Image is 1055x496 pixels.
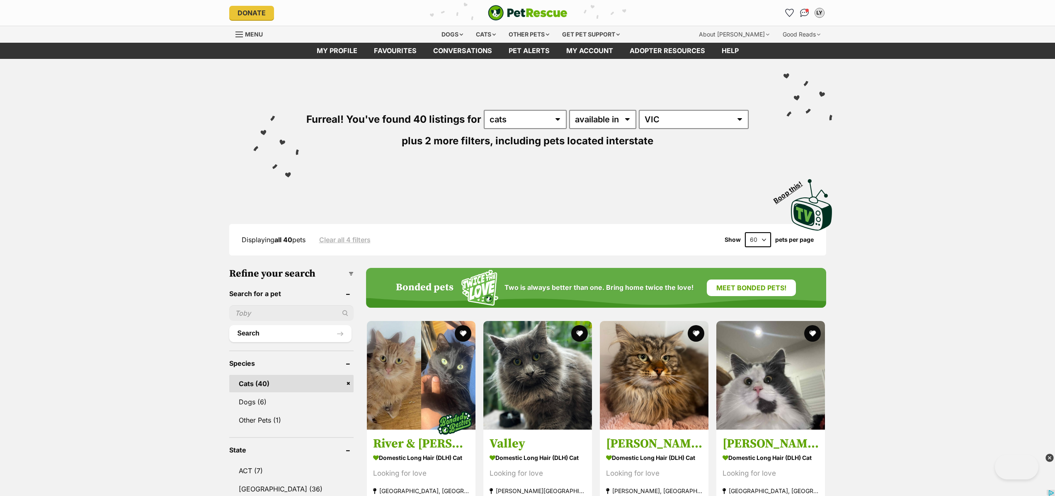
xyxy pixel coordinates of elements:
[229,393,354,411] a: Dogs (6)
[775,236,814,243] label: pets per page
[229,411,354,429] a: Other Pets (1)
[791,179,832,231] img: PetRescue TV logo
[229,325,352,342] button: Search
[245,31,263,38] span: Menu
[800,9,809,17] img: chat-41dd97257d64d25036548639549fe6c8038ab92f7586957e7f3b1b290dea8141.svg
[777,26,826,43] div: Good Reads
[688,325,704,342] button: favourite
[455,325,471,342] button: favourite
[783,6,796,19] a: Favourites
[235,26,269,41] a: Menu
[396,282,454,294] h4: Bonded pets
[242,236,306,244] span: Displaying pets
[693,26,775,43] div: About [PERSON_NAME]
[488,5,568,21] a: PetRescue
[798,6,811,19] a: Conversations
[783,6,826,19] ul: Account quick links
[229,305,354,321] input: Toby
[713,43,747,59] a: Help
[373,436,469,452] h3: River & [PERSON_NAME]
[772,175,810,204] span: Boop this!
[229,268,354,280] h3: Refine your search
[274,236,292,244] strong: all 40
[500,43,558,59] a: Pet alerts
[1045,454,1054,462] img: close_grey_3x.png
[723,436,819,452] h3: [PERSON_NAME]
[725,236,741,243] span: Show
[367,321,475,430] img: River & Genevieve - Domestic Long Hair (DLH) Cat
[483,321,592,430] img: Valley - Domestic Long Hair (DLH) Cat
[425,43,500,59] a: conversations
[571,325,588,342] button: favourite
[558,43,621,59] a: My account
[434,402,475,444] img: bonded besties
[707,280,796,296] a: Meet bonded pets!
[503,26,555,43] div: Other pets
[556,26,626,43] div: Get pet support
[813,6,826,19] button: My account
[436,26,469,43] div: Dogs
[621,43,713,59] a: Adopter resources
[306,113,481,125] span: Furreal! You've found 40 listings for
[606,436,702,452] h3: [PERSON_NAME]
[716,321,825,430] img: Blair - Domestic Long Hair (DLH) Cat
[229,6,274,20] a: Donate
[600,321,708,430] img: Murphy - Domestic Long Hair (DLH) Cat
[815,9,824,17] div: LY
[791,172,832,232] a: Boop this!
[319,236,371,243] a: Clear all 4 filters
[488,5,568,21] img: logo-cat-932fe2b9b8326f06289b0f2fb663e598f794de774fb13d1741a6617ecf9a85b4.svg
[229,290,354,297] header: Search for a pet
[366,43,425,59] a: Favourites
[470,26,502,43] div: Cats
[308,43,366,59] a: My profile
[402,135,493,147] span: plus 2 more filters,
[805,325,821,342] button: favourite
[229,360,354,367] header: Species
[229,375,354,392] a: Cats (40)
[495,135,653,147] span: including pets located interstate
[504,284,694,292] span: Two is always better than one. Bring home twice the love!
[461,270,498,306] img: Squiggle
[490,436,586,452] h3: Valley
